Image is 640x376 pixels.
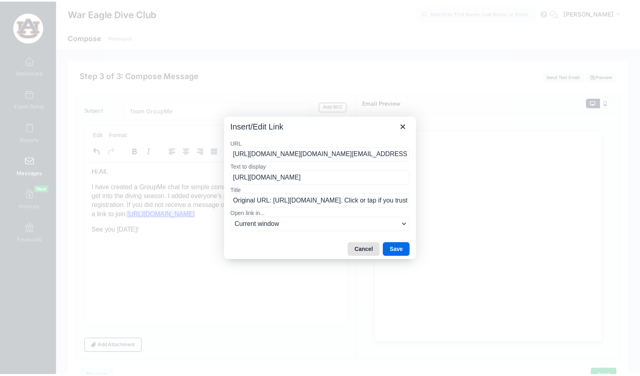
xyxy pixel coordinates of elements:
[233,140,413,147] label: URL
[6,22,258,58] p: I have created a GroupMe chat for simple communication and potential questions as we get into the...
[6,6,258,15] p: Hi All,
[233,163,413,170] label: Text to display
[6,6,258,73] body: Rich Text Area. Press ALT-0 for help.
[233,186,413,194] label: Title
[233,121,286,132] h1: Insert/Edit Link
[237,219,403,229] span: Current window
[6,65,258,73] p: See you [DATE]!
[233,217,413,232] button: Open link in...
[42,50,111,57] a: [URL][DOMAIN_NAME]
[386,243,413,257] button: Save
[400,119,413,133] button: Close
[233,210,413,217] label: Open link in...
[351,243,383,257] button: Cancel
